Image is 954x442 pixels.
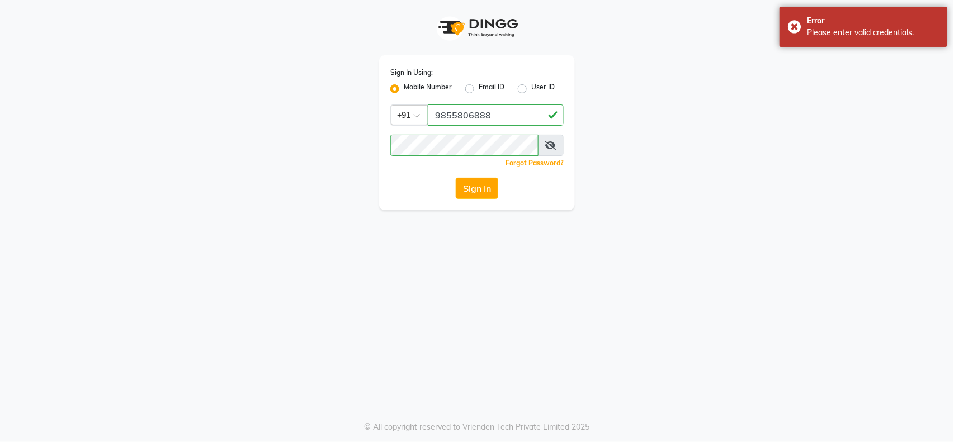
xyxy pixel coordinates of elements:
div: Please enter valid credentials. [807,27,939,39]
label: Mobile Number [404,82,452,96]
div: Error [807,15,939,27]
button: Sign In [456,178,498,199]
img: logo1.svg [432,11,522,44]
label: User ID [531,82,555,96]
label: Email ID [479,82,504,96]
label: Sign In Using: [390,68,433,78]
input: Username [428,104,564,126]
input: Username [390,135,539,156]
a: Forgot Password? [506,159,564,167]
